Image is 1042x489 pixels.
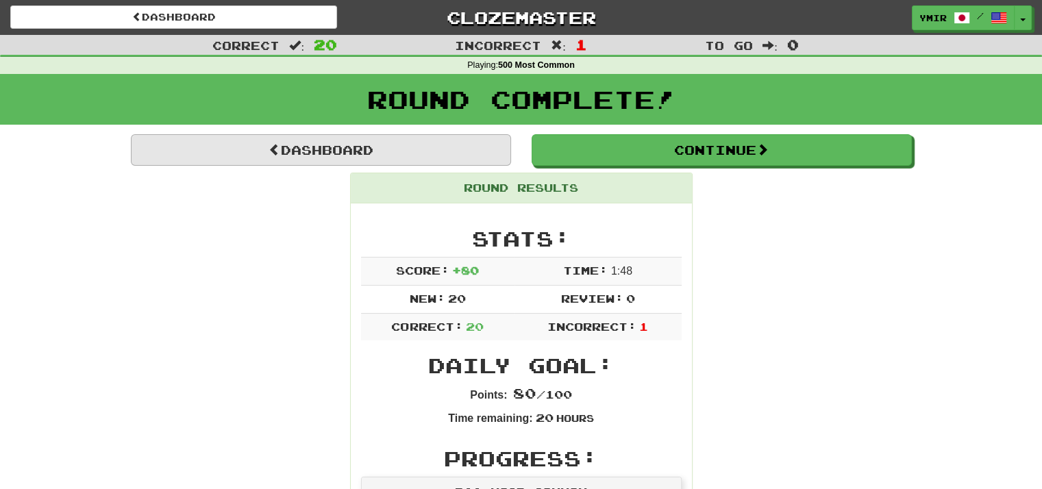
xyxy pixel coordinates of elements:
button: Continue [532,134,912,166]
span: : [289,40,304,51]
span: 1 [639,320,648,333]
a: Clozemaster [358,5,684,29]
span: 1 [575,36,587,53]
a: ymir / [912,5,1015,30]
span: 0 [626,292,635,305]
span: New: [409,292,445,305]
strong: Time remaining: [448,412,532,424]
span: Correct [212,38,280,52]
span: Correct: [391,320,462,333]
span: : [762,40,778,51]
a: Dashboard [131,134,511,166]
span: 20 [448,292,466,305]
h2: Daily Goal: [361,354,682,377]
h1: Round Complete! [5,86,1037,113]
a: Dashboard [10,5,337,29]
span: 20 [535,411,553,424]
div: Round Results [351,173,692,203]
span: Incorrect [455,38,541,52]
span: Review: [560,292,623,305]
h2: Progress: [361,447,682,470]
span: Score: [396,264,449,277]
span: ymir [919,12,947,24]
span: / 100 [513,388,572,401]
h2: Stats: [361,227,682,250]
span: + 80 [452,264,479,277]
small: Hours [556,412,594,424]
span: 80 [513,385,536,401]
span: 0 [787,36,799,53]
span: Incorrect: [547,320,636,333]
span: Time: [563,264,608,277]
span: 20 [314,36,337,53]
span: : [551,40,566,51]
span: 20 [466,320,484,333]
span: 1 : 48 [611,265,632,277]
strong: 500 Most Common [498,60,575,70]
span: / [977,11,984,21]
strong: Points: [470,389,507,401]
span: To go [705,38,753,52]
